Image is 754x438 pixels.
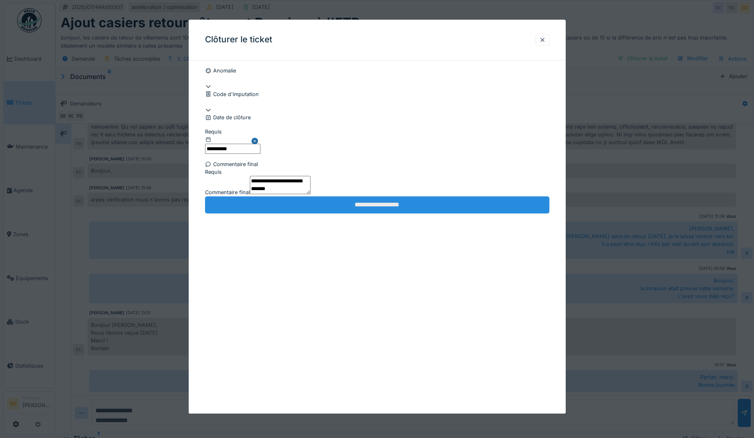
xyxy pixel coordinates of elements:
[205,35,272,45] h3: Clôturer le ticket
[205,67,549,74] div: Anomalie
[251,128,260,154] button: Close
[205,128,260,136] div: Requis
[205,188,250,196] label: Commentaire final
[205,114,549,122] div: Date de clôture
[205,90,549,98] div: Code d'imputation
[205,160,549,168] div: Commentaire final
[205,168,549,176] div: Requis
